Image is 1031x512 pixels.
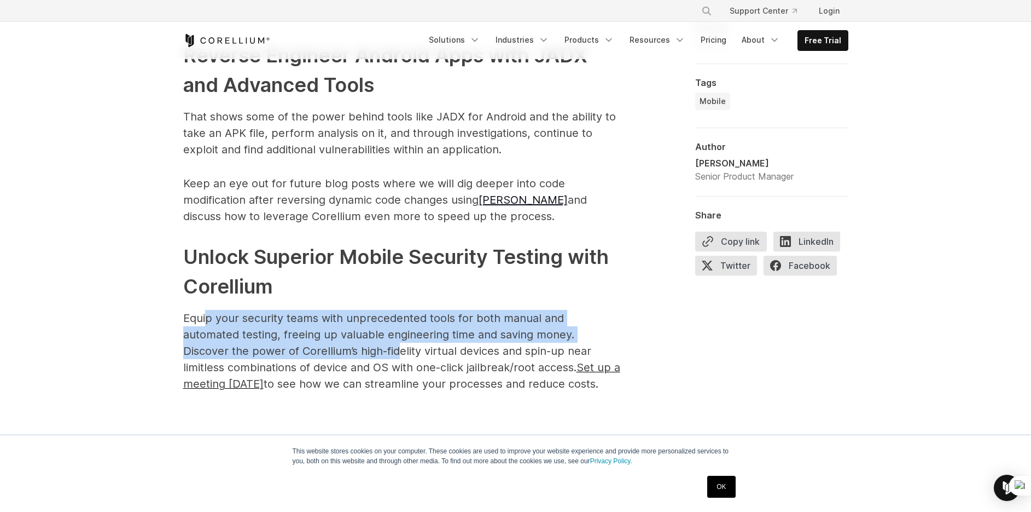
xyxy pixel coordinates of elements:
[688,1,848,21] div: Navigation Menu
[735,30,787,50] a: About
[695,157,794,170] div: [PERSON_NAME]
[695,256,757,275] span: Twitter
[697,1,717,21] button: Search
[994,475,1020,501] div: Open Intercom Messenger
[489,30,556,50] a: Industries
[695,77,848,88] div: Tags
[558,30,621,50] a: Products
[183,34,270,47] a: Corellium Home
[293,446,739,466] p: This website stores cookies on your computer. These cookies are used to improve your website expe...
[700,96,726,107] span: Mobile
[590,457,632,465] a: Privacy Policy.
[695,210,848,221] div: Share
[264,377,598,390] span: to see how we can streamline your processes and reduce costs.
[695,170,794,183] div: Senior Product Manager
[695,93,730,110] a: Mobile
[623,30,692,50] a: Resources
[422,30,487,50] a: Solutions
[422,30,848,51] div: Navigation Menu
[183,312,591,374] span: Equip your security teams with unprecedented tools for both manual and automated testing, freeing...
[798,31,848,50] a: Free Trial
[810,1,848,21] a: Login
[764,256,837,275] span: Facebook
[183,108,621,158] p: That shows some of the power behind tools like JADX for Android and the ability to take an APK fi...
[183,242,621,301] h2: Unlock Superior Mobile Security Testing with Corellium
[764,256,843,280] a: Facebook
[707,476,735,498] a: OK
[183,175,621,225] p: Keep an eye out for future blog posts where we will dig deeper into code modification after rever...
[695,256,764,280] a: Twitter
[721,1,806,21] a: Support Center
[773,232,840,251] span: LinkedIn
[695,232,767,251] button: Copy link
[773,232,847,256] a: LinkedIn
[479,193,568,206] a: [PERSON_NAME]
[183,365,620,389] a: Set up a meeting [DATE]
[695,141,848,152] div: Author
[694,30,733,50] a: Pricing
